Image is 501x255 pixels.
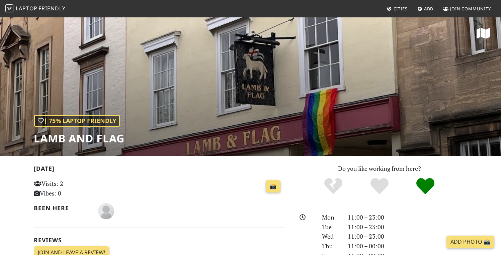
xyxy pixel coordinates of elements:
a: Cities [384,3,410,15]
img: LaptopFriendly [5,4,13,12]
span: Cities [394,6,408,12]
div: No [310,177,356,196]
img: blank-535327c66bd565773addf3077783bbfce4b00ec00e9fd257753287c682c7fa38.png [98,203,114,219]
div: 11:00 – 00:00 [344,241,472,251]
a: Join Community [440,3,494,15]
span: Laptop [16,5,37,12]
div: | 75% Laptop Friendly [34,115,120,127]
p: Visits: 2 Vibes: 0 [34,179,112,198]
div: 11:00 – 23:00 [344,232,472,241]
div: Thu [318,241,343,251]
div: 11:00 – 23:00 [344,222,472,232]
a: Add Photo 📸 [446,236,494,248]
h2: Been here [34,205,90,212]
h2: [DATE] [34,165,283,175]
div: Definitely! [402,177,448,196]
h1: Lamb and Flag [34,132,124,145]
a: Add [415,3,436,15]
a: LaptopFriendly LaptopFriendly [5,3,66,15]
div: Tue [318,222,343,232]
a: 📸 [266,180,280,193]
p: Do you like working from here? [291,164,468,173]
div: Yes [356,177,403,196]
span: Join Community [450,6,491,12]
h2: Reviews [34,237,283,244]
span: Sio W [98,207,114,215]
div: 11:00 – 23:00 [344,213,472,222]
div: Mon [318,213,343,222]
span: Add [424,6,434,12]
span: Friendly [38,5,65,12]
div: Wed [318,232,343,241]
